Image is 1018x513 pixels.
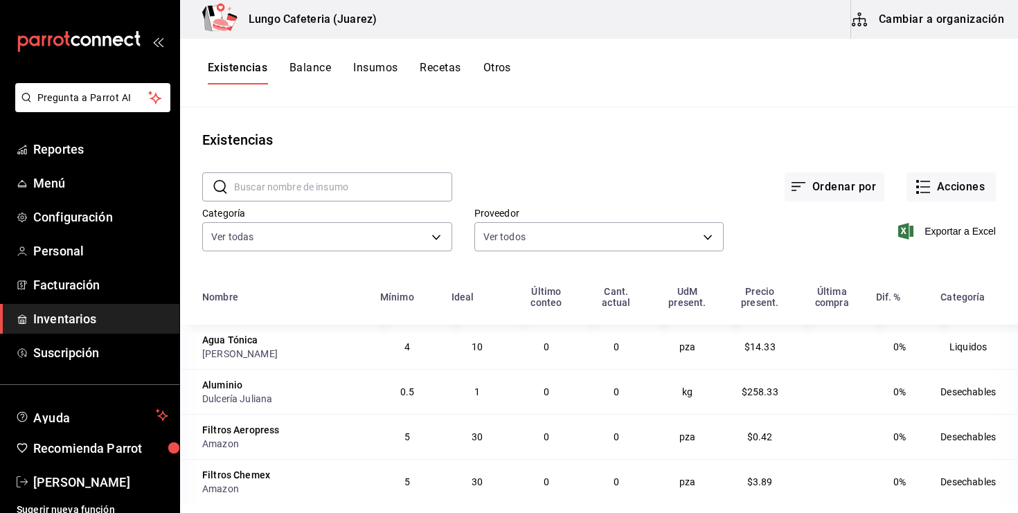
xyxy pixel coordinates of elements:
[33,309,168,328] span: Inventarios
[893,431,906,442] span: 0%
[544,476,549,487] span: 0
[33,439,168,458] span: Recomienda Parrot
[404,476,410,487] span: 5
[747,431,773,442] span: $0.42
[472,476,483,487] span: 30
[519,286,573,308] div: Último conteo
[33,242,168,260] span: Personal
[732,286,788,308] div: Precio present.
[932,369,1018,414] td: Desechables
[289,61,331,84] button: Balance
[33,174,168,192] span: Menú
[651,369,724,414] td: kg
[33,473,168,492] span: [PERSON_NAME]
[202,208,452,218] label: Categoría
[932,325,1018,369] td: Liquidos
[208,61,511,84] div: navigation tabs
[202,392,364,406] div: Dulcería Juliana
[202,482,364,496] div: Amazon
[420,61,461,84] button: Recetas
[614,341,619,352] span: 0
[202,468,270,482] div: Filtros Chemex
[805,286,859,308] div: Última compra
[876,291,901,303] div: Dif. %
[380,291,414,303] div: Mínimo
[544,431,549,442] span: 0
[893,386,906,397] span: 0%
[353,61,398,84] button: Insumos
[10,100,170,115] a: Pregunta a Parrot AI
[785,172,884,201] button: Ordenar por
[742,386,778,397] span: $258.33
[744,341,776,352] span: $14.33
[238,11,377,28] h3: Lungo Cafeteria (Juarez)
[932,414,1018,459] td: Desechables
[474,208,724,218] label: Proveedor
[33,343,168,362] span: Suscripción
[544,341,549,352] span: 0
[614,476,619,487] span: 0
[932,459,1018,504] td: Desechables
[614,431,619,442] span: 0
[474,386,480,397] span: 1
[651,414,724,459] td: pza
[472,341,483,352] span: 10
[893,476,906,487] span: 0%
[651,325,724,369] td: pza
[483,230,526,244] span: Ver todos
[15,83,170,112] button: Pregunta a Parrot AI
[37,91,149,105] span: Pregunta a Parrot AI
[33,140,168,159] span: Reportes
[940,291,985,303] div: Categoría
[33,276,168,294] span: Facturación
[651,459,724,504] td: pza
[404,431,410,442] span: 5
[400,386,414,397] span: 0.5
[152,36,163,47] button: open_drawer_menu
[907,172,996,201] button: Acciones
[33,407,150,424] span: Ayuda
[234,173,452,201] input: Buscar nombre de insumo
[893,341,906,352] span: 0%
[202,378,242,392] div: Aluminio
[208,61,267,84] button: Existencias
[202,129,273,150] div: Existencias
[901,223,996,240] button: Exportar a Excel
[202,423,280,437] div: Filtros Aeropress
[202,291,238,303] div: Nombre
[452,291,474,303] div: Ideal
[33,208,168,226] span: Configuración
[472,431,483,442] span: 30
[404,341,410,352] span: 4
[544,386,549,397] span: 0
[659,286,715,308] div: UdM present.
[614,386,619,397] span: 0
[211,230,253,244] span: Ver todas
[202,333,258,347] div: Agua Tónica
[590,286,643,308] div: Cant. actual
[483,61,511,84] button: Otros
[202,347,364,361] div: [PERSON_NAME]
[202,437,364,451] div: Amazon
[747,476,773,487] span: $3.89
